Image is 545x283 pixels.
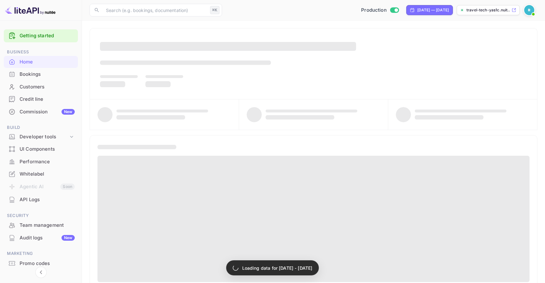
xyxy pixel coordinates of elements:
div: Credit line [20,96,75,103]
div: API Logs [20,196,75,203]
div: Promo codes [20,260,75,267]
div: Performance [4,156,78,168]
a: Home [4,56,78,68]
div: Customers [4,81,78,93]
div: [DATE] — [DATE] [417,7,449,13]
a: Performance [4,156,78,167]
img: Revolut [524,5,534,15]
a: UI Components [4,143,78,155]
span: Marketing [4,250,78,257]
a: Whitelabel [4,168,78,180]
div: Developer tools [4,131,78,142]
div: Audit logs [20,234,75,242]
div: New [62,235,75,241]
div: Home [20,58,75,66]
a: Team management [4,219,78,231]
img: LiteAPI logo [5,5,56,15]
div: CommissionNew [4,106,78,118]
div: Customers [20,83,75,91]
div: UI Components [20,146,75,153]
span: Build [4,124,78,131]
a: Bookings [4,68,78,80]
a: CommissionNew [4,106,78,117]
a: Audit logsNew [4,232,78,244]
span: Business [4,49,78,56]
input: Search (e.g. bookings, documentation) [102,4,208,16]
p: travel-tech-yas1c.nuit... [466,7,510,13]
div: Promo codes [4,257,78,270]
div: Switch to Sandbox mode [359,7,401,14]
a: Credit line [4,93,78,105]
a: Customers [4,81,78,93]
div: Performance [20,158,75,166]
span: Security [4,212,78,219]
div: Getting started [4,29,78,42]
button: Collapse navigation [35,267,47,278]
div: Whitelabel [20,171,75,178]
a: API Logs [4,194,78,205]
div: Team management [20,222,75,229]
span: Production [361,7,387,14]
div: Developer tools [20,133,68,141]
div: Commission [20,108,75,116]
p: Loading data for [DATE] - [DATE] [242,265,313,271]
a: Getting started [20,32,75,39]
a: Promo codes [4,257,78,269]
div: API Logs [4,194,78,206]
div: ⌘K [210,6,220,14]
div: New [62,109,75,115]
div: Audit logsNew [4,232,78,244]
div: Bookings [20,71,75,78]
